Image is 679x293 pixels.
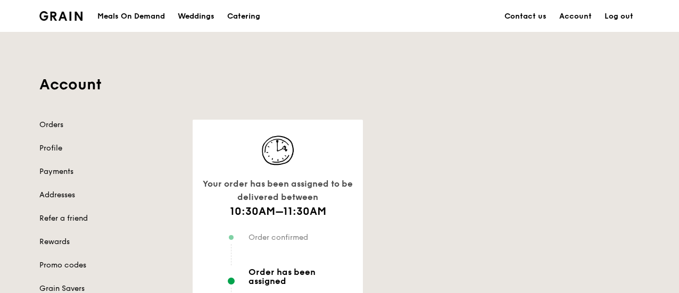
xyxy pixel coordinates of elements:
div: Catering [227,1,260,32]
img: icon-track-normal@2x.d40d1303.png [251,132,304,169]
h1: Account [39,75,640,94]
a: Rewards [39,237,180,247]
h1: 10:30AM–11:30AM [197,204,359,219]
a: Profile [39,143,180,154]
a: Catering [221,1,267,32]
img: Grain [39,11,82,21]
span: Order has been assigned [249,267,354,286]
a: Payments [39,166,180,177]
a: Orders [39,120,180,130]
div: Weddings [178,1,214,32]
a: Promo codes [39,260,180,271]
div: Your order has been assigned to be delivered between [197,177,359,204]
a: Addresses [39,190,180,200]
a: Weddings [171,1,221,32]
a: Account [553,1,598,32]
a: Refer a friend [39,213,180,224]
div: Meals On Demand [97,1,165,32]
span: Order confirmed [249,233,308,242]
a: Log out [598,1,640,32]
a: Contact us [498,1,553,32]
